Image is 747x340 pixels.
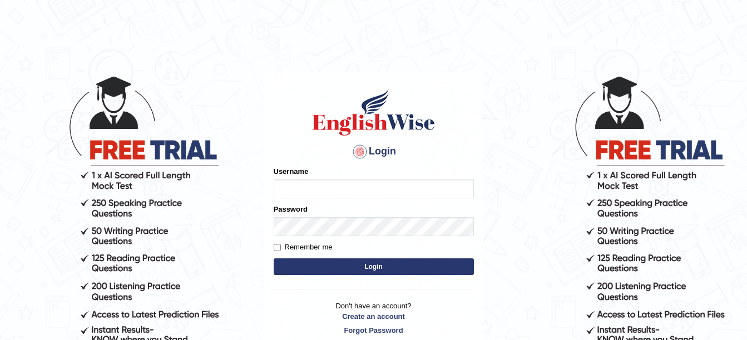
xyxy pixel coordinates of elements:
input: Remember me [274,244,281,251]
label: Username [274,166,309,177]
label: Password [274,204,308,214]
label: Remember me [274,242,333,253]
a: Forgot Password [274,325,474,336]
h4: Login [274,143,474,161]
p: Don't have an account? [274,301,474,335]
img: Logo of English Wise sign in for intelligent practice with AI [310,87,437,137]
a: Create an account [274,311,474,322]
button: Login [274,258,474,275]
